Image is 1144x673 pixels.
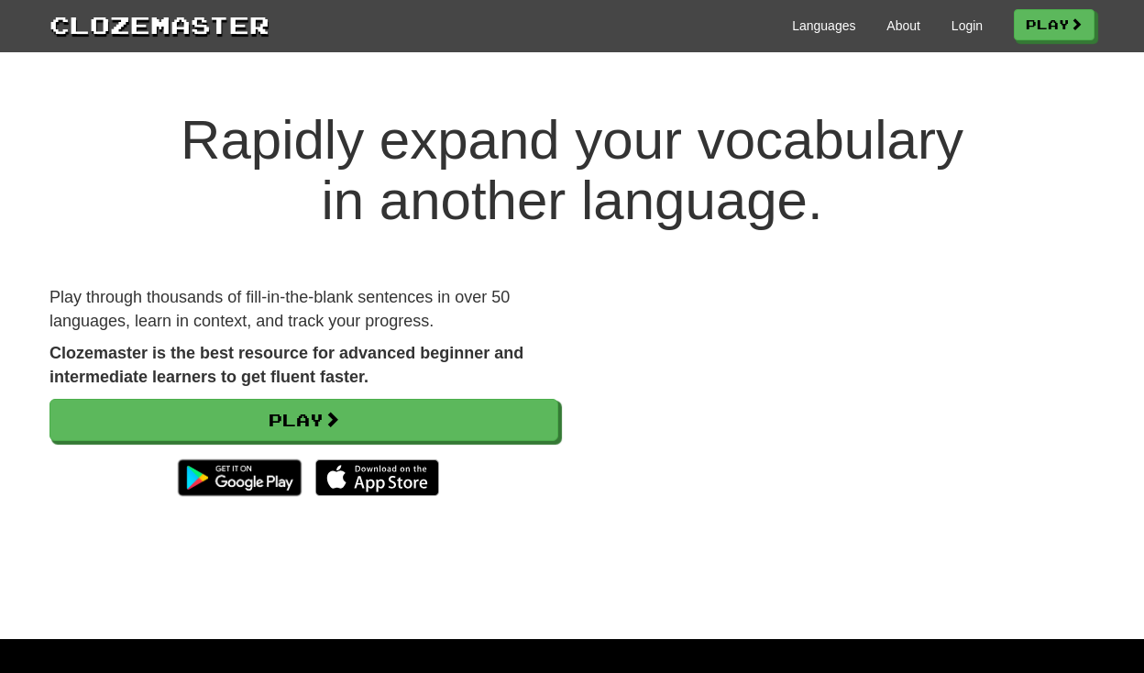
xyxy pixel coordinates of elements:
img: Download_on_the_App_Store_Badge_US-UK_135x40-25178aeef6eb6b83b96f5f2d004eda3bffbb37122de64afbaef7... [315,459,439,496]
p: Play through thousands of fill-in-the-blank sentences in over 50 languages, learn in context, and... [49,286,558,333]
a: Clozemaster [49,7,269,41]
strong: Clozemaster is the best resource for advanced beginner and intermediate learners to get fluent fa... [49,344,523,386]
img: Get it on Google Play [169,450,311,505]
a: About [886,17,920,35]
a: Play [1014,9,1094,40]
a: Login [951,17,983,35]
a: Play [49,399,558,441]
a: Languages [792,17,855,35]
